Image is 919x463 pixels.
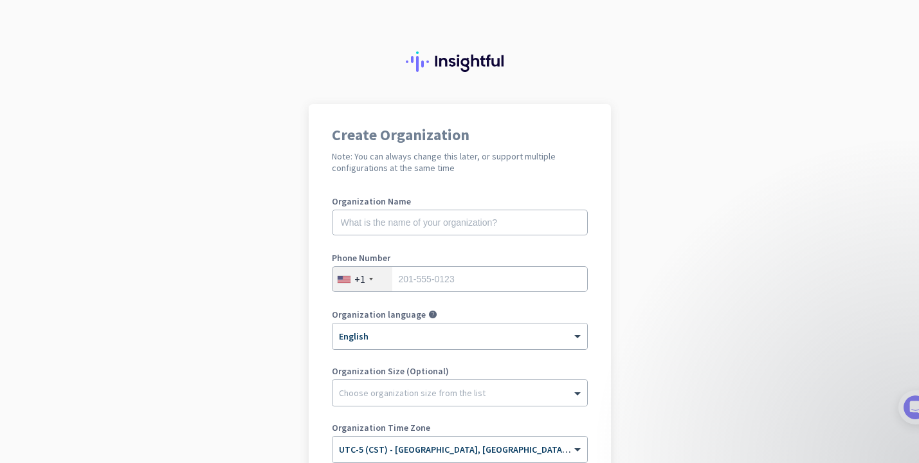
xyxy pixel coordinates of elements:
[332,423,588,432] label: Organization Time Zone
[332,197,588,206] label: Organization Name
[332,210,588,235] input: What is the name of your organization?
[332,150,588,174] h2: Note: You can always change this later, or support multiple configurations at the same time
[332,127,588,143] h1: Create Organization
[332,310,426,319] label: Organization language
[406,51,514,72] img: Insightful
[332,253,588,262] label: Phone Number
[428,310,437,319] i: help
[655,189,913,457] iframe: Intercom notifications message
[332,266,588,292] input: 201-555-0123
[332,367,588,376] label: Organization Size (Optional)
[354,273,365,286] div: +1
